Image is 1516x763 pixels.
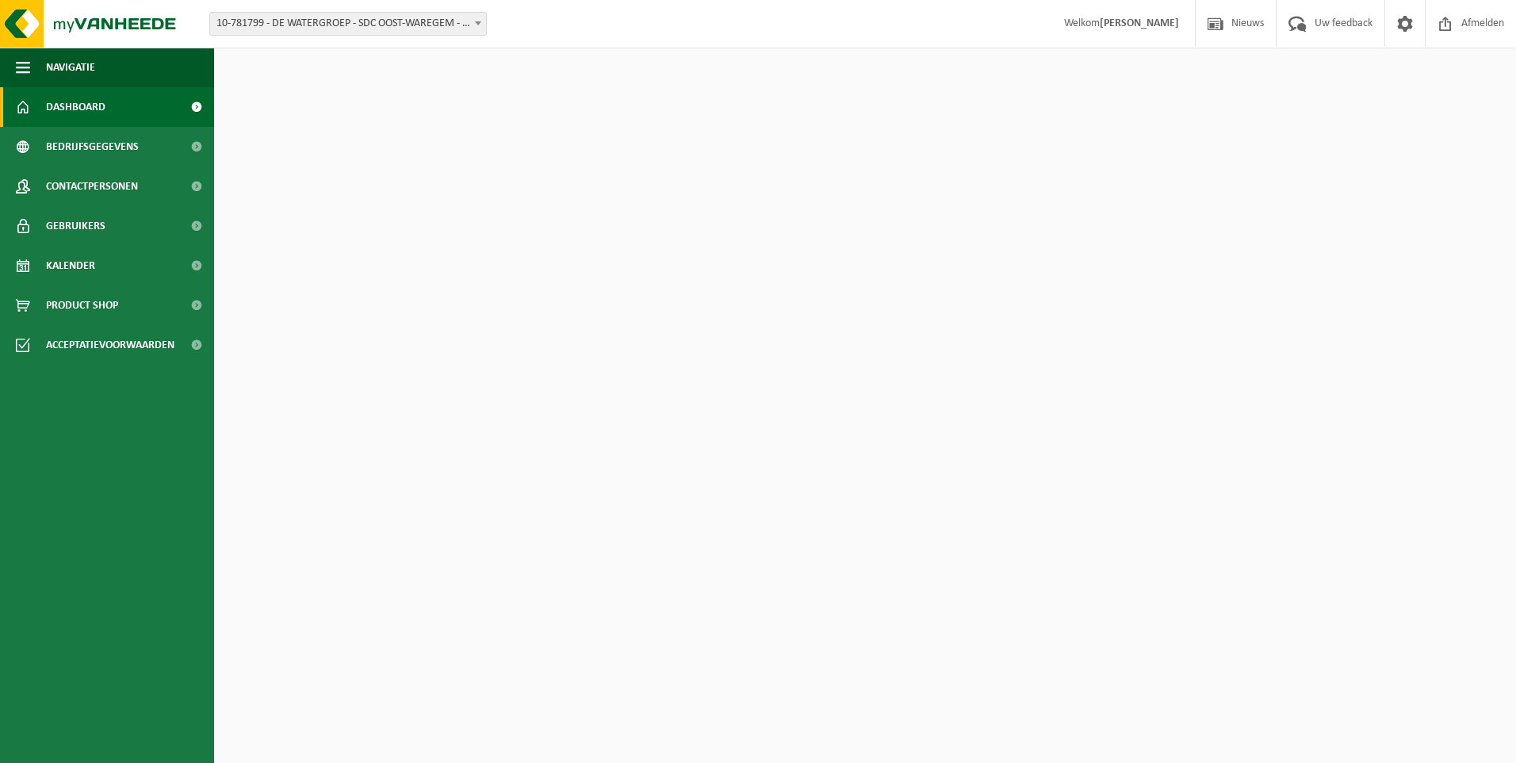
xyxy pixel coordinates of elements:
[46,127,139,167] span: Bedrijfsgegevens
[46,87,105,127] span: Dashboard
[210,13,486,35] span: 10-781799 - DE WATERGROEP - SDC OOST-WAREGEM - WAREGEM
[46,48,95,87] span: Navigatie
[46,206,105,246] span: Gebruikers
[209,12,487,36] span: 10-781799 - DE WATERGROEP - SDC OOST-WAREGEM - WAREGEM
[46,325,174,365] span: Acceptatievoorwaarden
[46,167,138,206] span: Contactpersonen
[46,286,118,325] span: Product Shop
[1100,17,1179,29] strong: [PERSON_NAME]
[46,246,95,286] span: Kalender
